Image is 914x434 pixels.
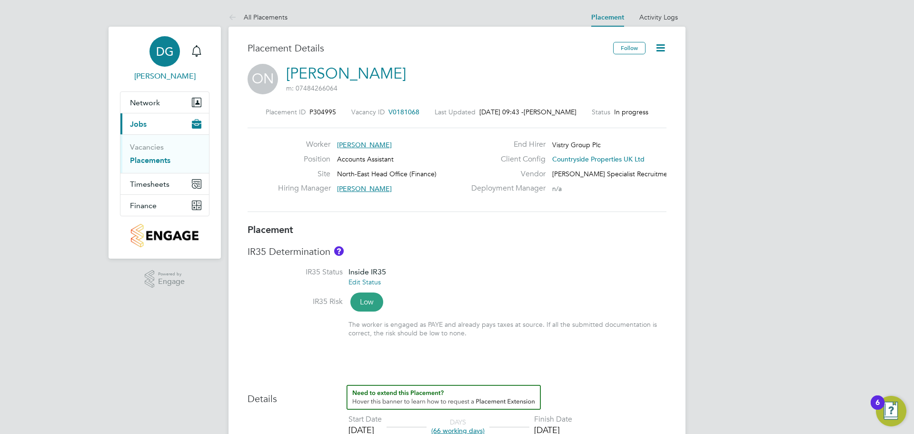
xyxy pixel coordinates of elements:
button: Network [120,92,209,113]
label: Deployment Manager [466,183,546,193]
label: Worker [278,140,330,150]
span: n/a [552,184,562,193]
span: Engage [158,278,185,286]
span: [PERSON_NAME] [524,108,576,116]
span: [PERSON_NAME] Specialist Recruitment Limited [552,170,698,178]
h3: Details [248,385,666,405]
label: Placement ID [266,108,306,116]
h3: IR35 Determination [248,245,666,258]
span: ON [248,64,278,94]
span: P304995 [309,108,336,116]
div: Jobs [120,134,209,173]
a: All Placements [228,13,288,21]
span: Network [130,98,160,107]
label: IR35 Status [248,267,343,277]
a: Activity Logs [639,13,678,21]
label: Vacancy ID [351,108,385,116]
span: m: 07484266064 [286,84,338,92]
div: Start Date [348,414,382,424]
span: [PERSON_NAME] [337,184,392,193]
span: Vistry Group Plc [552,141,601,149]
span: In progress [614,108,648,116]
label: Status [592,108,610,116]
label: End Hirer [466,140,546,150]
button: Open Resource Center, 6 new notifications [876,396,906,426]
button: How to extend a Placement? [347,385,541,410]
span: North-East Head Office (Finance) [337,170,437,178]
label: Hiring Manager [278,183,330,193]
span: Timesheets [130,180,169,189]
label: Site [278,169,330,179]
a: DG[PERSON_NAME] [120,36,209,82]
b: Placement [248,224,293,235]
label: Last Updated [435,108,476,116]
a: [PERSON_NAME] [286,64,406,83]
button: Finance [120,195,209,216]
a: Vacancies [130,142,164,151]
div: The worker is engaged as PAYE and already pays taxes at source. If all the submitted documentatio... [348,320,666,337]
a: Placements [130,156,170,165]
a: Placement [591,13,624,21]
span: Countryside Properties UK Ltd [552,155,645,163]
span: [PERSON_NAME] [337,141,392,149]
span: [DATE] 09:43 - [479,108,524,116]
span: V0181068 [388,108,419,116]
nav: Main navigation [109,27,221,259]
label: IR35 Risk [248,297,343,307]
a: Powered byEngage [145,270,185,288]
button: Timesheets [120,173,209,194]
button: Follow [613,42,646,54]
div: 6 [875,403,880,415]
span: Accounts Assistant [337,155,394,163]
h3: Placement Details [248,42,606,54]
a: Go to home page [120,224,209,247]
label: Position [278,154,330,164]
a: Edit Status [348,278,381,286]
span: Finance [130,201,157,210]
span: David Green [120,71,209,82]
button: About IR35 [334,246,344,256]
span: Low [350,293,383,312]
label: Client Config [466,154,546,164]
img: countryside-properties-logo-retina.png [131,224,198,247]
div: Finish Date [534,414,572,424]
label: Vendor [466,169,546,179]
button: Jobs [120,113,209,134]
span: Powered by [158,270,185,278]
span: Jobs [130,120,147,129]
span: Inside IR35 [348,267,386,276]
span: DG [156,45,174,58]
